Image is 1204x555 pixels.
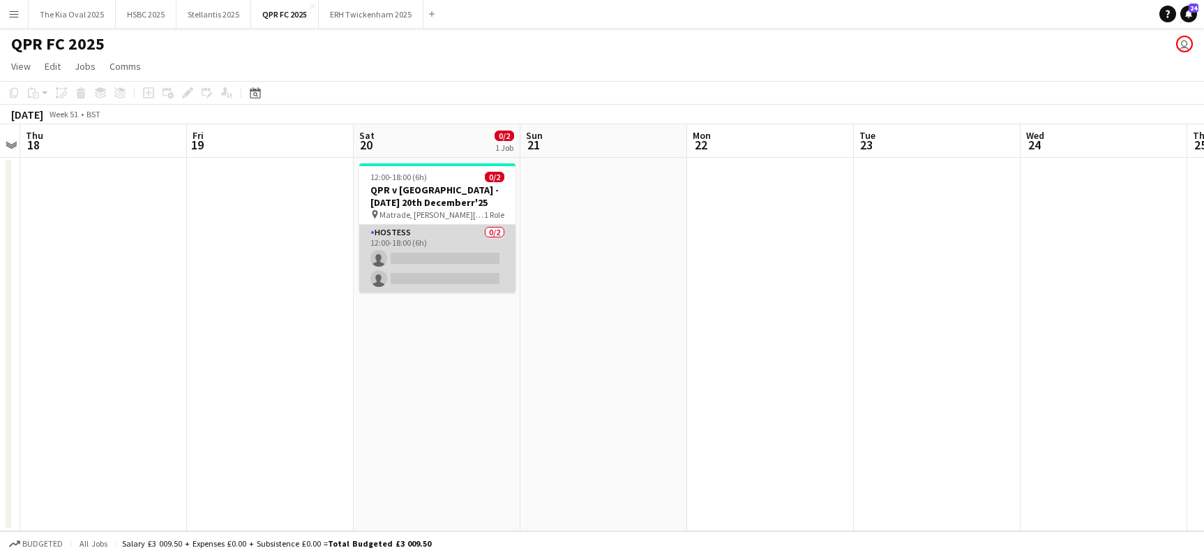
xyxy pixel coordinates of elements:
[69,57,101,75] a: Jobs
[328,538,431,549] span: Total Budgeted £3 009.50
[485,172,504,182] span: 0/2
[176,1,251,28] button: Stellantis 2025
[319,1,423,28] button: ERH Twickenham 2025
[495,131,514,141] span: 0/2
[859,129,875,142] span: Tue
[357,137,375,153] span: 20
[86,109,100,119] div: BST
[691,137,711,153] span: 22
[6,57,36,75] a: View
[11,34,105,54] h1: QPR FC 2025
[359,225,516,293] app-card-role: Hostess0/212:00-18:00 (6h)
[11,60,31,73] span: View
[495,142,513,153] div: 1 Job
[22,539,63,549] span: Budgeted
[7,536,65,552] button: Budgeted
[122,538,431,549] div: Salary £3 009.50 + Expenses £0.00 + Subsistence £0.00 =
[1189,3,1198,13] span: 24
[526,129,543,142] span: Sun
[45,60,61,73] span: Edit
[190,137,204,153] span: 19
[116,1,176,28] button: HSBC 2025
[193,129,204,142] span: Fri
[1180,6,1197,22] a: 24
[39,57,66,75] a: Edit
[1026,129,1044,142] span: Wed
[379,209,484,220] span: Matrade, [PERSON_NAME][GEOGRAPHIC_DATA], [GEOGRAPHIC_DATA], [GEOGRAPHIC_DATA]
[359,129,375,142] span: Sat
[110,60,141,73] span: Comms
[370,172,427,182] span: 12:00-18:00 (6h)
[24,137,43,153] span: 18
[251,1,319,28] button: QPR FC 2025
[104,57,146,75] a: Comms
[693,129,711,142] span: Mon
[1176,36,1193,52] app-user-avatar: Sam Johannesson
[359,184,516,209] h3: QPR v [GEOGRAPHIC_DATA] - [DATE] 20th Decemberr'25
[29,1,116,28] button: The Kia Oval 2025
[1024,137,1044,153] span: 24
[524,137,543,153] span: 21
[11,108,43,121] div: [DATE]
[857,137,875,153] span: 23
[46,109,81,119] span: Week 51
[77,538,110,549] span: All jobs
[484,209,504,220] span: 1 Role
[26,129,43,142] span: Thu
[359,163,516,293] app-job-card: 12:00-18:00 (6h)0/2QPR v [GEOGRAPHIC_DATA] - [DATE] 20th Decemberr'25 Matrade, [PERSON_NAME][GEOG...
[75,60,96,73] span: Jobs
